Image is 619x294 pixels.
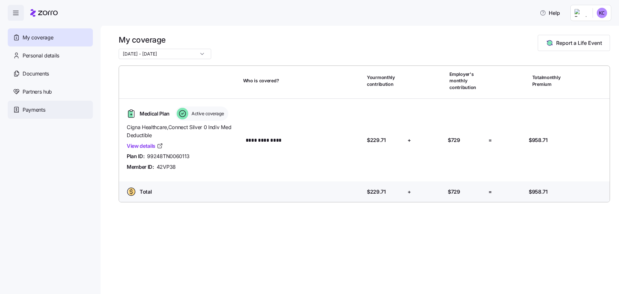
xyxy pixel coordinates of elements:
[367,136,386,144] span: $229.71
[367,74,403,87] span: Your monthly contribution
[448,136,460,144] span: $729
[8,46,93,65] a: Personal details
[127,142,163,150] a: View details
[157,163,176,171] span: 42VP38
[23,34,53,42] span: My coverage
[119,35,211,45] h1: My coverage
[408,188,411,196] span: +
[540,9,560,17] span: Help
[140,110,170,118] span: Medical Plan
[190,110,224,117] span: Active coverage
[535,6,565,19] button: Help
[23,106,45,114] span: Payments
[8,83,93,101] a: Partners hub
[8,65,93,83] a: Documents
[23,88,52,96] span: Partners hub
[529,136,548,144] span: $958.71
[408,136,411,144] span: +
[8,28,93,46] a: My coverage
[8,101,93,119] a: Payments
[597,8,607,18] img: f9b0663b2cc9c7fca8d2c6ad09d17531
[556,39,602,47] span: Report a Life Event
[448,188,460,196] span: $729
[575,9,587,17] img: Employer logo
[529,188,548,196] span: $958.71
[449,71,486,91] span: Employer's monthly contribution
[538,35,610,51] button: Report a Life Event
[127,163,154,171] span: Member ID:
[147,152,190,160] span: 99248TN0060113
[488,188,492,196] span: =
[532,74,568,87] span: Total monthly Premium
[140,188,152,196] span: Total
[127,152,144,160] span: Plan ID:
[243,77,279,84] span: Who is covered?
[23,70,49,78] span: Documents
[127,123,238,139] span: Cigna Healthcare , Connect Silver 0 Indiv Med Deductible
[488,136,492,144] span: =
[23,52,59,60] span: Personal details
[367,188,386,196] span: $229.71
